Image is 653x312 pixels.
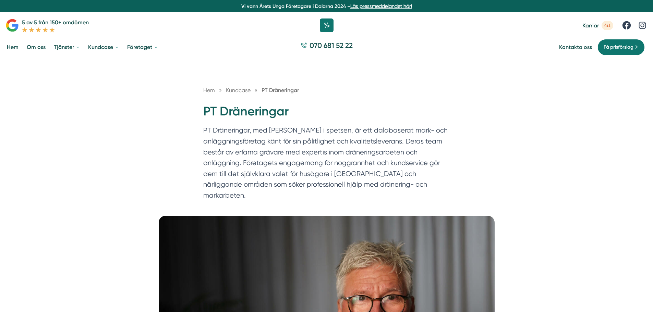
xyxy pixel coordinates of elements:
[203,125,450,204] p: PT Dräneringar, med [PERSON_NAME] i spetsen, är ett dalabaserat mark- och anläggningsföretag känt...
[582,22,599,29] span: Karriär
[3,3,650,10] p: Vi vann Årets Unga Företagare i Dalarna 2024 –
[126,38,159,56] a: Företaget
[597,39,645,55] a: Få prisförslag
[87,38,120,56] a: Kundcase
[582,21,613,30] a: Karriär 4st
[25,38,47,56] a: Om oss
[559,44,592,50] a: Kontakta oss
[255,86,257,95] span: »
[262,87,299,93] a: PT Dräneringar
[350,3,412,9] a: Läs pressmeddelandet här!
[298,40,355,54] a: 070 681 52 22
[5,38,20,56] a: Hem
[226,87,251,93] span: Kundcase
[22,18,89,27] p: 5 av 5 från 150+ omdömen
[203,86,450,95] nav: Breadcrumb
[52,38,81,56] a: Tjänster
[602,21,613,30] span: 4st
[203,87,215,93] a: Hem
[203,103,450,125] h1: PT Dräneringar
[604,43,633,51] span: Få prisförslag
[226,87,252,93] a: Kundcase
[310,40,353,50] span: 070 681 52 22
[219,86,222,95] span: »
